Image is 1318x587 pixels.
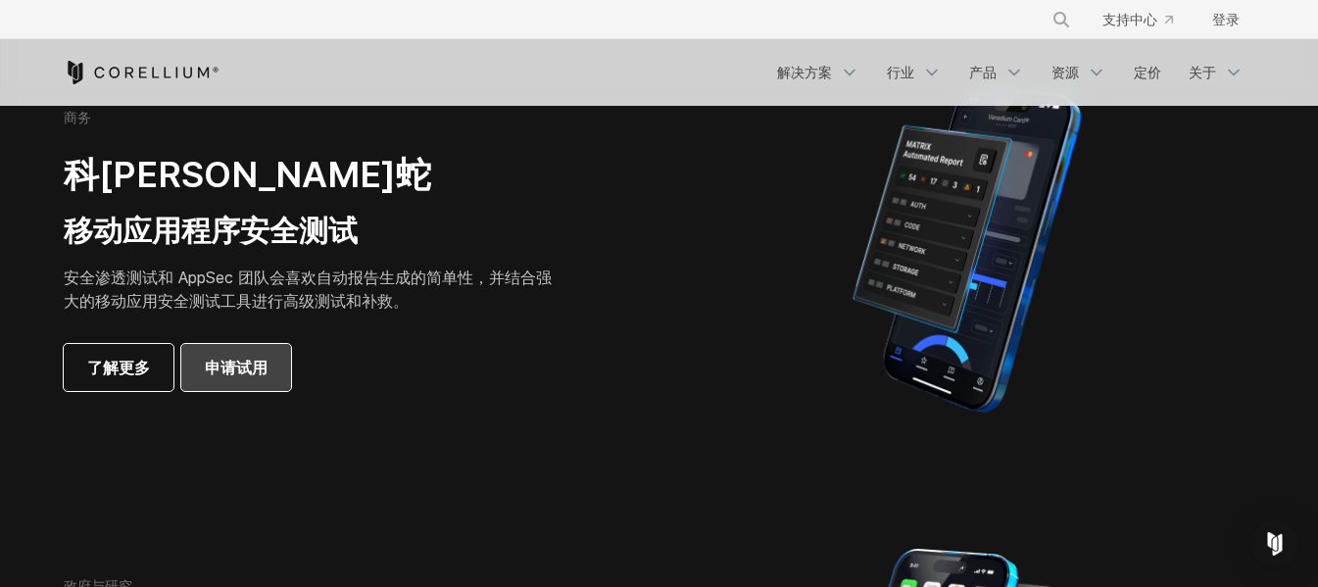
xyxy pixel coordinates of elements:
a: 科雷利姆之家 [64,61,220,84]
font: 支持中心 [1102,11,1157,27]
font: 解决方案 [777,64,832,80]
button: 搜索 [1044,2,1079,37]
font: 登录 [1212,11,1240,27]
div: 导航菜单 [765,55,1255,90]
font: 科[PERSON_NAME]蛇 [64,153,431,196]
font: 了解更多 [87,358,150,377]
font: 定价 [1134,64,1161,80]
font: 安全渗透测试和 AppSec 团队会喜欢自动报告生成的简单性，并结合强大的移动应用安全测试工具进行高级测试和补救。 [64,268,552,311]
font: 关于 [1189,64,1216,80]
a: 申请试用 [181,344,291,391]
font: 行业 [887,64,914,80]
a: 了解更多 [64,344,173,391]
font: 移动应用程序安全测试 [64,213,358,248]
img: Corellium MATRIX 自动报告 iPhone 上跨安全类别的应用程序漏洞测试结果。 [819,78,1114,421]
div: Open Intercom Messenger [1251,520,1298,567]
div: 导航菜单 [1028,2,1255,37]
font: 商务 [64,109,91,125]
font: 申请试用 [205,358,268,377]
font: 产品 [969,64,997,80]
font: 资源 [1051,64,1079,80]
